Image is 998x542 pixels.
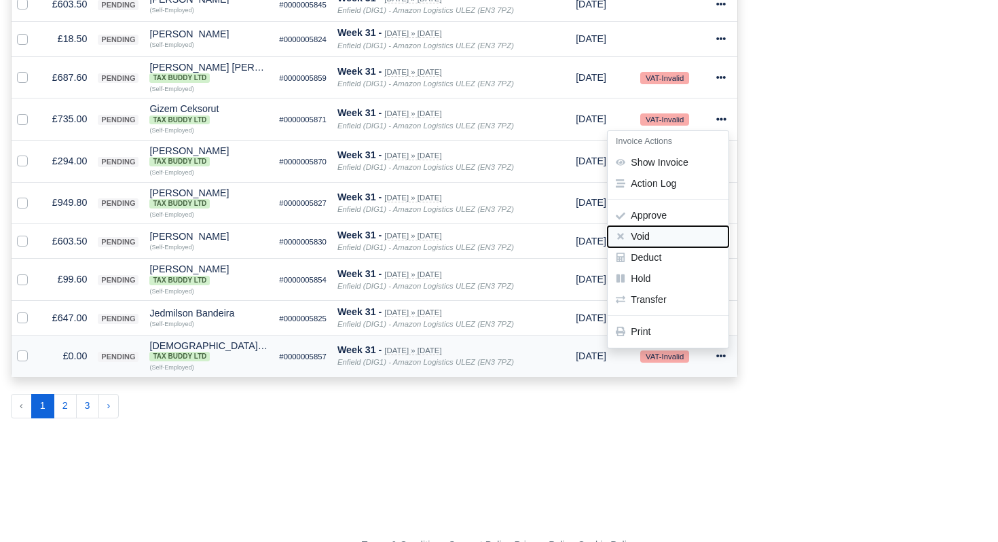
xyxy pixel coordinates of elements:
[149,127,193,134] small: (Self-Employed)
[149,321,193,327] small: (Self-Employed)
[608,321,728,342] a: Print
[337,41,514,50] i: Enfield (DIG1) - Amazon Logistics ULEZ (EN3 7PZ)
[149,352,210,361] span: Tax Buddy Ltd
[98,314,138,324] span: pending
[608,289,728,310] button: Transfer
[98,35,138,45] span: pending
[149,188,268,209] div: [PERSON_NAME] Tax Buddy Ltd
[98,157,138,167] span: pending
[149,199,210,209] span: Tax Buddy Ltd
[337,149,382,160] strong: Week 31 -
[576,274,606,285] span: 5 days from now
[149,146,268,166] div: [PERSON_NAME] Tax Buddy Ltd
[149,29,268,39] div: [PERSON_NAME]
[149,188,268,209] div: [PERSON_NAME]
[608,247,728,268] button: Deduct
[149,157,210,166] span: Tax Buddy Ltd
[149,264,268,285] div: [PERSON_NAME] Tax Buddy Ltd
[384,194,441,202] small: [DATE] » [DATE]
[576,197,606,208] span: 5 days from now
[39,336,92,377] td: £0.00
[39,300,92,335] td: £647.00
[149,104,268,124] div: Gizem Ceksorut Tax Buddy Ltd
[576,350,606,361] span: 1 week from now
[149,41,193,48] small: (Self-Employed)
[384,308,441,317] small: [DATE] » [DATE]
[149,364,193,371] small: (Self-Employed)
[384,232,441,240] small: [DATE] » [DATE]
[337,192,382,202] strong: Week 31 -
[98,73,138,84] span: pending
[149,104,268,124] div: Gizem Ceksorut
[279,158,327,166] small: #0000005870
[279,314,327,323] small: #0000005825
[149,169,193,176] small: (Self-Employed)
[384,68,441,77] small: [DATE] » [DATE]
[98,275,138,285] span: pending
[384,270,441,279] small: [DATE] » [DATE]
[149,86,193,92] small: (Self-Employed)
[54,394,77,418] button: 2
[640,72,689,84] small: VAT-Invalid
[39,224,92,259] td: £603.50
[337,282,514,290] i: Enfield (DIG1) - Amazon Logistics ULEZ (EN3 7PZ)
[149,115,210,125] span: Tax Buddy Ltd
[149,341,268,361] div: [DEMOGRAPHIC_DATA][PERSON_NAME]
[98,237,138,247] span: pending
[337,6,514,14] i: Enfield (DIG1) - Amazon Logistics ULEZ (EN3 7PZ)
[384,151,441,160] small: [DATE] » [DATE]
[337,122,514,130] i: Enfield (DIG1) - Amazon Logistics ULEZ (EN3 7PZ)
[98,352,138,362] span: pending
[337,107,382,118] strong: Week 31 -
[279,353,327,361] small: #0000005857
[384,109,441,118] small: [DATE] » [DATE]
[576,156,606,166] span: 5 days from now
[149,211,193,218] small: (Self-Employed)
[279,276,327,284] small: #0000005854
[39,140,92,182] td: £294.00
[576,33,606,44] span: 1 week from now
[640,350,689,363] small: VAT-Invalid
[39,56,92,98] td: £687.60
[337,344,382,355] strong: Week 31 -
[279,1,327,9] small: #0000005845
[337,358,514,366] i: Enfield (DIG1) - Amazon Logistics ULEZ (EN3 7PZ)
[384,346,441,355] small: [DATE] » [DATE]
[149,7,193,14] small: (Self-Employed)
[39,182,92,224] td: £949.80
[98,394,119,418] button: Next »
[98,198,138,209] span: pending
[337,268,382,279] strong: Week 31 -
[337,306,382,317] strong: Week 31 -
[337,243,514,251] i: Enfield (DIG1) - Amazon Logistics ULEZ (EN3 7PZ)
[337,230,382,240] strong: Week 31 -
[149,62,268,83] div: [PERSON_NAME] [PERSON_NAME] Tax Buddy Ltd
[576,312,606,323] span: 5 days from now
[39,98,92,141] td: £735.00
[149,232,268,241] div: [PERSON_NAME]
[279,238,327,246] small: #0000005830
[149,146,268,166] div: [PERSON_NAME]
[576,72,606,83] span: 5 days from now
[149,288,193,295] small: (Self-Employed)
[279,35,327,43] small: #0000005824
[149,308,268,318] div: Jedmilson Bandeira
[608,152,728,173] a: Show Invoice
[31,394,54,418] span: 1
[608,131,728,152] h6: Invoice Actions
[149,244,193,251] small: (Self-Employed)
[337,66,382,77] strong: Week 31 -
[76,394,99,418] button: 3
[384,29,441,38] small: [DATE] » [DATE]
[39,259,92,301] td: £99.60
[930,477,998,542] iframe: Chat Widget
[149,62,268,83] div: [PERSON_NAME] [PERSON_NAME]
[640,113,689,126] small: VAT-Invalid
[337,320,514,328] i: Enfield (DIG1) - Amazon Logistics ULEZ (EN3 7PZ)
[98,115,138,125] span: pending
[608,173,728,194] button: Action Log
